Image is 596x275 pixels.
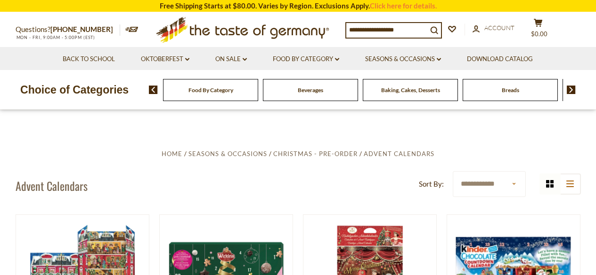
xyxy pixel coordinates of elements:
a: Seasons & Occasions [188,150,267,157]
a: Baking, Cakes, Desserts [381,86,440,94]
span: Account [484,24,514,31]
a: Advent Calendars [364,150,434,157]
a: On Sale [215,54,247,64]
a: Home [162,150,182,157]
a: Download Catalog [467,54,533,64]
img: next arrow [567,86,576,94]
a: Beverages [298,86,323,94]
a: Breads [502,86,519,94]
img: previous arrow [149,86,158,94]
button: $0.00 [524,18,553,42]
a: Seasons & Occasions [365,54,441,64]
a: Food By Category [273,54,339,64]
span: MON - FRI, 9:00AM - 5:00PM (EST) [16,35,96,40]
a: Food By Category [188,86,233,94]
label: Sort By: [419,178,444,190]
a: Oktoberfest [141,54,189,64]
a: [PHONE_NUMBER] [50,25,113,33]
a: Back to School [63,54,115,64]
h1: Advent Calendars [16,179,88,193]
a: Click here for details. [370,1,437,10]
a: Christmas - PRE-ORDER [273,150,358,157]
p: Questions? [16,24,120,36]
a: Account [473,23,514,33]
span: $0.00 [531,30,547,38]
